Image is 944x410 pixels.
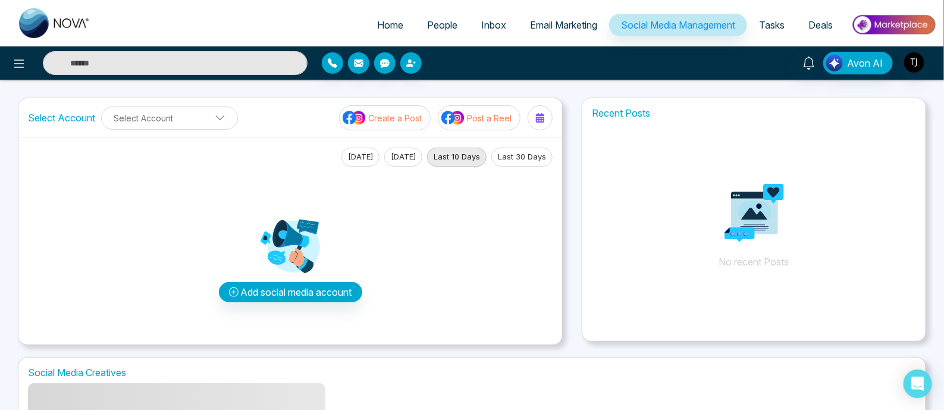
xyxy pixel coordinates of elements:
img: social-media-icon [441,110,465,126]
a: People [415,14,469,36]
button: Add social media account [219,282,362,302]
a: Inbox [469,14,518,36]
span: Avon AI [847,56,883,70]
a: Social Media Management [609,14,747,36]
p: No recent Posts [582,125,926,303]
button: social-media-iconPost a Reel [438,105,520,130]
a: Email Marketing [518,14,609,36]
button: Last 30 Days [491,148,553,167]
button: Select Account [101,107,238,130]
span: People [427,19,457,31]
span: Tasks [759,19,785,31]
label: Select Account [28,111,95,125]
a: Home [365,14,415,36]
img: Nova CRM Logo [19,8,90,38]
span: Email Marketing [530,19,597,31]
a: Tasks [747,14,796,36]
img: User Avatar [904,52,924,73]
img: Market-place.gif [851,11,937,38]
span: Home [377,19,403,31]
button: Last 10 Days [427,148,487,167]
p: Post a Reel [467,112,512,124]
img: Analytics png [261,217,320,276]
div: Open Intercom Messenger [904,370,932,398]
h1: Social Media Creatives [28,367,916,378]
span: Social Media Management [621,19,735,31]
button: Avon AI [823,52,893,74]
span: Inbox [481,19,506,31]
img: Analytics png [725,183,784,243]
img: social-media-icon [343,110,366,126]
button: [DATE] [384,148,422,167]
button: [DATE] [341,148,380,167]
span: Deals [808,19,833,31]
h1: Recent Posts [582,108,926,119]
p: Create a Post [368,112,422,124]
a: Deals [796,14,845,36]
img: Lead Flow [826,55,843,71]
button: social-media-iconCreate a Post [339,105,431,130]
